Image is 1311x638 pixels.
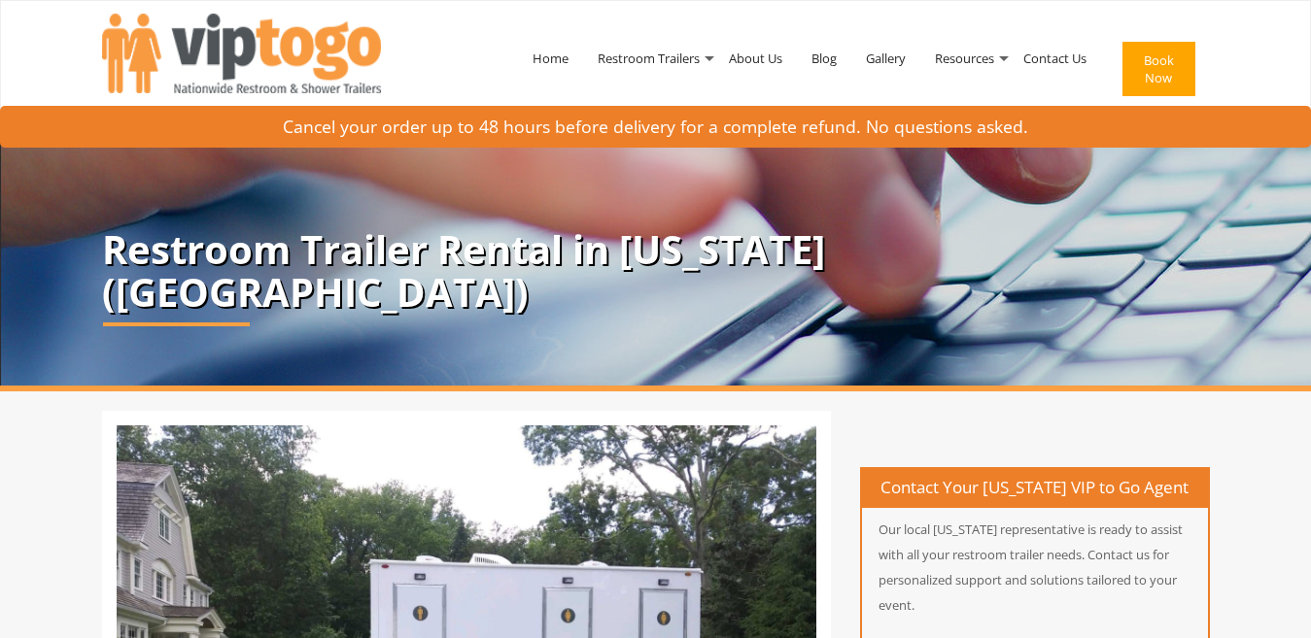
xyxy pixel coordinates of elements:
[862,469,1208,508] h4: Contact Your [US_STATE] VIP to Go Agent
[1101,8,1210,138] a: Book Now
[583,8,714,109] a: Restroom Trailers
[1122,42,1195,96] button: Book Now
[797,8,851,109] a: Blog
[851,8,920,109] a: Gallery
[920,8,1009,109] a: Resources
[102,14,381,93] img: VIPTOGO
[862,517,1208,618] p: Our local [US_STATE] representative is ready to assist with all your restroom trailer needs. Cont...
[714,8,797,109] a: About Us
[1009,8,1101,109] a: Contact Us
[102,228,1210,314] p: Restroom Trailer Rental in [US_STATE] ([GEOGRAPHIC_DATA])
[518,8,583,109] a: Home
